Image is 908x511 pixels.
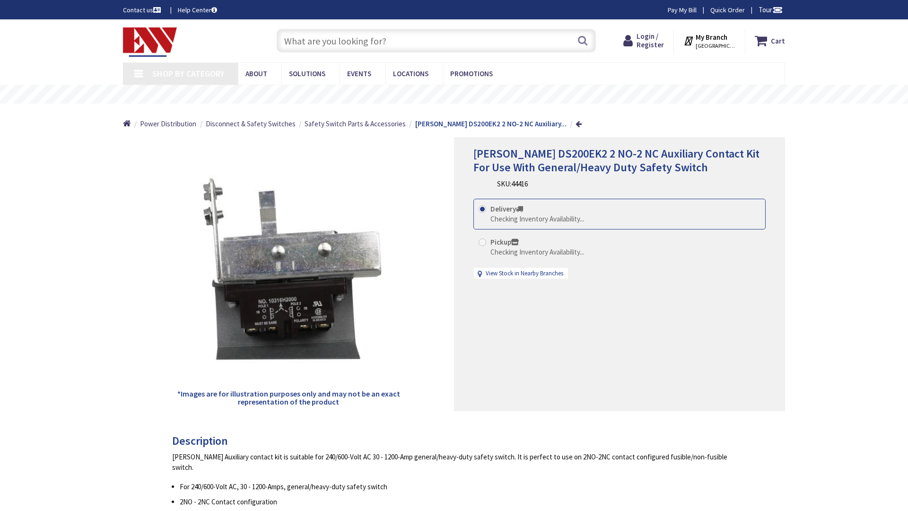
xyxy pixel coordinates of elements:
[289,69,325,78] span: Solutions
[176,157,401,382] img: Eaton DS200EK2 2 NO-2 NC Auxiliary Contact Kit For Use With General/Heavy Duty Safety Switch
[473,146,760,175] span: [PERSON_NAME] DS200EK2 2 NO-2 NC Auxiliary Contact Kit For Use With General/Heavy Duty Safety Switch
[140,119,196,129] a: Power Distribution
[277,29,596,53] input: What are you looking for?
[140,119,196,128] span: Power Distribution
[415,119,567,128] strong: [PERSON_NAME] DS200EK2 2 NO-2 NC Auxiliary...
[305,119,406,129] a: Safety Switch Parts & Accessories
[123,27,177,57] img: Electrical Wholesalers, Inc.
[623,32,664,49] a: Login / Register
[180,497,729,507] li: 2NO - 2NC Contact configuration
[347,69,371,78] span: Events
[206,119,296,129] a: Disconnect & Safety Switches
[172,452,729,472] div: [PERSON_NAME] Auxiliary contact kit is suitable for 240/600-Volt AC 30 - 1200-Amp general/heavy-d...
[683,32,736,49] div: My Branch [GEOGRAPHIC_DATA], [GEOGRAPHIC_DATA]
[206,119,296,128] span: Disconnect & Safety Switches
[305,119,406,128] span: Safety Switch Parts & Accessories
[490,238,519,247] strong: Pickup
[497,179,528,189] div: SKU:
[771,32,785,49] strong: Cart
[755,32,785,49] a: Cart
[696,42,736,50] span: [GEOGRAPHIC_DATA], [GEOGRAPHIC_DATA]
[490,214,584,224] div: Checking Inventory Availability...
[152,68,225,79] span: Shop By Category
[511,179,528,188] span: 44416
[490,247,584,257] div: Checking Inventory Availability...
[178,5,217,15] a: Help Center
[759,5,783,14] span: Tour
[486,269,563,278] a: View Stock in Nearby Branches
[393,69,428,78] span: Locations
[245,69,267,78] span: About
[172,435,729,447] h3: Description
[490,204,523,213] strong: Delivery
[710,5,745,15] a: Quick Order
[668,5,697,15] a: Pay My Bill
[176,390,401,406] h5: *Images are for illustration purposes only and may not be an exact representation of the product
[450,69,493,78] span: Promotions
[123,5,163,15] a: Contact us
[637,32,664,49] span: Login / Register
[376,89,549,100] rs-layer: Free Same Day Pickup at 19 Locations
[696,33,727,42] strong: My Branch
[180,482,729,492] li: For 240/600-Volt AC, 30 - 1200-Amps, general/heavy-duty safety switch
